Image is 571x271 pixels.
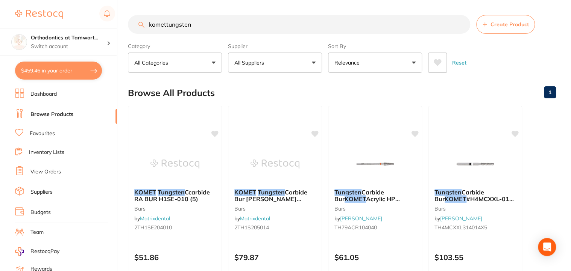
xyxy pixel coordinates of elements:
[450,53,469,73] button: Reset
[240,215,270,222] a: Matrixdental
[12,35,27,50] img: Orthodontics at Tamworth
[334,188,361,196] em: Tungsten
[476,15,535,34] button: Create Product
[30,248,59,255] span: RestocqPay
[234,224,269,231] span: 2TH1S205014
[158,188,185,196] em: Tungsten
[134,59,171,66] p: All Categories
[134,206,216,212] small: burs
[440,215,482,222] a: [PERSON_NAME]
[328,53,422,73] button: Relevance
[334,188,384,203] span: Carbide Bur
[234,253,316,262] p: $79.87
[451,145,500,183] img: Tungsten Carbide Bur KOMET #H4MCXXL-014 Crown Cutter FGx5
[234,188,313,217] span: Carbide Bur [PERSON_NAME] [PERSON_NAME] H1S-014 (5)
[234,59,267,66] p: All Suppliers
[15,62,102,80] button: $459.46 in your order
[128,43,222,50] label: Category
[29,149,64,156] a: Inventory Lists
[334,224,377,231] span: TH79ACR104040
[340,215,382,222] a: [PERSON_NAME]
[334,189,416,203] b: Tungsten Carbide Bur KOMET Acrylic HP #H79ACR-040 x 1
[434,188,462,196] em: Tungsten
[345,195,366,203] em: KOMET
[30,168,61,176] a: View Orders
[140,215,170,222] a: Matrixdental
[128,15,470,34] input: Search Products
[251,145,299,183] img: KOMET Tungsten Carbide Bur RA Long Shank H1S-014 (5)
[30,90,57,98] a: Dashboard
[434,188,484,203] span: Carbide Bur
[434,253,516,262] p: $103.55
[31,43,107,50] p: Switch account
[15,247,59,256] a: RestocqPay
[15,10,63,19] img: Restocq Logo
[544,85,556,100] a: 1
[434,195,514,209] span: #H4MCXXL-014 Crown Cutter FGx5
[490,21,528,27] span: Create Product
[334,195,400,209] span: Acrylic HP #H79ACR-040 x 1
[258,188,285,196] em: Tungsten
[228,53,322,73] button: All Suppliers
[134,189,216,203] b: KOMET Tungsten Ccarbide RA BUR H1SE-010 (5)
[234,189,316,203] b: KOMET Tungsten Carbide Bur RA Long Shank H1S-014 (5)
[334,59,363,66] p: Relevance
[30,209,51,216] a: Budgets
[134,253,216,262] p: $51.86
[351,145,399,183] img: Tungsten Carbide Bur KOMET Acrylic HP #H79ACR-040 x 1
[228,43,322,50] label: Supplier
[30,188,53,196] a: Suppliers
[30,229,44,236] a: Team
[334,253,416,262] p: $61.05
[334,206,416,212] small: burs
[134,224,172,231] span: 2TH1SE204010
[434,189,516,203] b: Tungsten Carbide Bur KOMET #H4MCXXL-014 Crown Cutter FGx5
[30,130,55,137] a: Favourites
[128,88,215,98] h2: Browse All Products
[328,43,422,50] label: Sort By
[334,215,382,222] span: by
[538,238,556,256] div: Open Intercom Messenger
[234,188,256,196] em: KOMET
[128,53,222,73] button: All Categories
[31,34,107,42] h4: Orthodontics at Tamworth
[30,111,73,118] a: Browse Products
[434,224,487,231] span: TH4MCXXL314014X5
[234,206,316,212] small: burs
[134,215,170,222] span: by
[434,206,516,212] small: burs
[234,215,270,222] span: by
[134,188,156,196] em: KOMET
[434,215,482,222] span: by
[150,145,199,183] img: KOMET Tungsten Ccarbide RA BUR H1SE-010 (5)
[15,6,63,23] a: Restocq Logo
[445,195,466,203] em: KOMET
[15,247,24,256] img: RestocqPay
[134,188,210,203] span: Ccarbide RA BUR H1SE-010 (5)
